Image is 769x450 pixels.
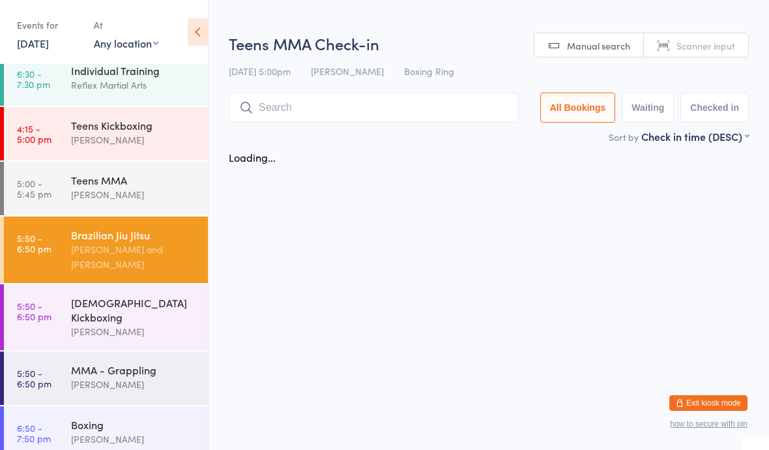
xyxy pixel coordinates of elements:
[4,52,208,106] a: 6:30 -7:30 pmIndividual TrainingReflex Martial Arts
[17,368,51,389] time: 5:50 - 6:50 pm
[540,93,616,123] button: All Bookings
[71,295,197,324] div: [DEMOGRAPHIC_DATA] Kickboxing
[4,352,208,405] a: 5:50 -6:50 pmMMA - Grappling[PERSON_NAME]
[4,217,208,283] a: 5:50 -6:50 pmBrazilian Jiu Jitsu[PERSON_NAME] and [PERSON_NAME]
[641,129,749,143] div: Check in time (DESC)
[17,423,51,443] time: 6:50 - 7:50 pm
[71,63,197,78] div: Individual Training
[71,432,197,447] div: [PERSON_NAME]
[17,233,51,254] time: 5:50 - 6:50 pm
[669,395,747,411] button: Exit kiosk mode
[4,107,208,160] a: 4:15 -5:00 pmTeens Kickboxing[PERSON_NAME]
[567,39,630,52] span: Manual search
[404,65,454,78] span: Boxing Ring
[71,187,197,202] div: [PERSON_NAME]
[17,14,81,36] div: Events for
[609,130,639,143] label: Sort by
[71,324,197,339] div: [PERSON_NAME]
[94,14,158,36] div: At
[622,93,674,123] button: Waiting
[71,118,197,132] div: Teens Kickboxing
[229,93,519,123] input: Search
[71,173,197,187] div: Teens MMA
[17,301,51,322] time: 5:50 - 6:50 pm
[670,419,747,428] button: how to secure with pin
[71,417,197,432] div: Boxing
[4,162,208,215] a: 5:00 -5:45 pmTeens MMA[PERSON_NAME]
[17,123,51,144] time: 4:15 - 5:00 pm
[71,78,197,93] div: Reflex Martial Arts
[71,242,197,272] div: [PERSON_NAME] and [PERSON_NAME]
[17,68,50,89] time: 6:30 - 7:30 pm
[229,65,291,78] span: [DATE] 5:00pm
[676,39,735,52] span: Scanner input
[71,132,197,147] div: [PERSON_NAME]
[229,150,276,164] div: Loading...
[71,363,197,377] div: MMA - Grappling
[17,178,51,199] time: 5:00 - 5:45 pm
[680,93,749,123] button: Checked in
[229,33,749,54] h2: Teens MMA Check-in
[71,377,197,392] div: [PERSON_NAME]
[94,36,158,50] div: Any location
[17,36,49,50] a: [DATE]
[4,284,208,350] a: 5:50 -6:50 pm[DEMOGRAPHIC_DATA] Kickboxing[PERSON_NAME]
[311,65,384,78] span: [PERSON_NAME]
[71,228,197,242] div: Brazilian Jiu Jitsu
